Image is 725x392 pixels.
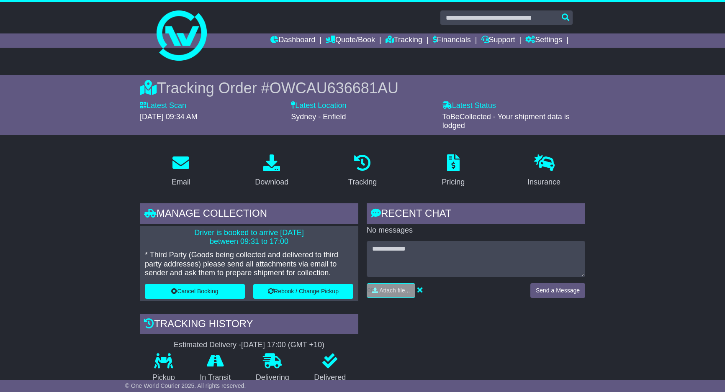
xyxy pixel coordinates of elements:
a: Dashboard [270,33,315,48]
button: Rebook / Change Pickup [253,284,353,299]
a: Tracking [386,33,422,48]
a: Financials [433,33,471,48]
p: In Transit [188,373,244,382]
div: Manage collection [140,203,358,226]
a: Quote/Book [326,33,375,48]
p: Driver is booked to arrive [DATE] between 09:31 to 17:00 [145,228,353,246]
p: * Third Party (Goods being collected and delivered to third party addresses) please send all atta... [145,251,353,278]
span: OWCAU636681AU [270,79,398,97]
div: [DATE] 17:00 (GMT +10) [241,341,324,350]
a: Settings [525,33,562,48]
label: Latest Scan [140,101,186,110]
span: Sydney - Enfield [291,113,346,121]
a: Email [166,151,196,191]
a: Download [249,151,294,191]
div: Estimated Delivery - [140,341,358,350]
div: Insurance [527,177,560,188]
div: Tracking history [140,314,358,336]
div: Download [255,177,288,188]
a: Insurance [522,151,566,191]
div: Tracking Order # [140,79,585,97]
button: Cancel Booking [145,284,245,299]
label: Latest Location [291,101,346,110]
div: Tracking [348,177,377,188]
div: RECENT CHAT [367,203,585,226]
a: Pricing [436,151,470,191]
p: Pickup [140,373,188,382]
button: Send a Message [530,283,585,298]
p: No messages [367,226,585,235]
label: Latest Status [442,101,496,110]
p: Delivering [243,373,302,382]
a: Support [481,33,515,48]
div: Email [172,177,190,188]
a: Tracking [343,151,382,191]
span: ToBeCollected - Your shipment data is lodged [442,113,570,130]
div: Pricing [442,177,465,188]
span: [DATE] 09:34 AM [140,113,198,121]
p: Delivered [302,373,359,382]
span: © One World Courier 2025. All rights reserved. [125,382,246,389]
